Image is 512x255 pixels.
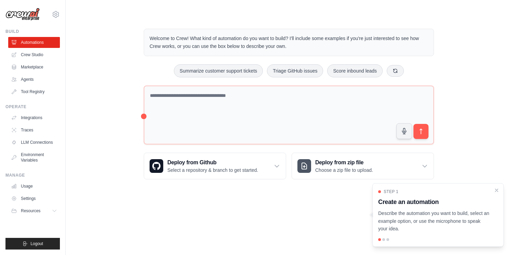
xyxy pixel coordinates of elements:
[8,86,60,97] a: Tool Registry
[8,37,60,48] a: Automations
[315,167,373,174] p: Choose a zip file to upload.
[5,104,60,110] div: Operate
[327,64,383,77] button: Score inbound leads
[378,209,490,233] p: Describe the automation you want to build, select an example option, or use the microphone to spe...
[5,29,60,34] div: Build
[167,167,258,174] p: Select a repository & branch to get started.
[8,205,60,216] button: Resources
[315,158,373,167] h3: Deploy from zip file
[494,188,499,193] button: Close walkthrough
[167,158,258,167] h3: Deploy from Github
[8,62,60,73] a: Marketplace
[8,125,60,136] a: Traces
[267,64,323,77] button: Triage GitHub issues
[150,35,428,50] p: Welcome to Crew! What kind of automation do you want to build? I'll include some examples if you'...
[5,238,60,250] button: Logout
[21,208,40,214] span: Resources
[8,193,60,204] a: Settings
[8,74,60,85] a: Agents
[8,181,60,192] a: Usage
[8,49,60,60] a: Crew Studio
[174,64,263,77] button: Summarize customer support tickets
[30,241,43,246] span: Logout
[5,173,60,178] div: Manage
[8,137,60,148] a: LLM Connections
[5,8,40,21] img: Logo
[8,112,60,123] a: Integrations
[384,189,398,194] span: Step 1
[8,149,60,166] a: Environment Variables
[378,197,490,207] h3: Create an automation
